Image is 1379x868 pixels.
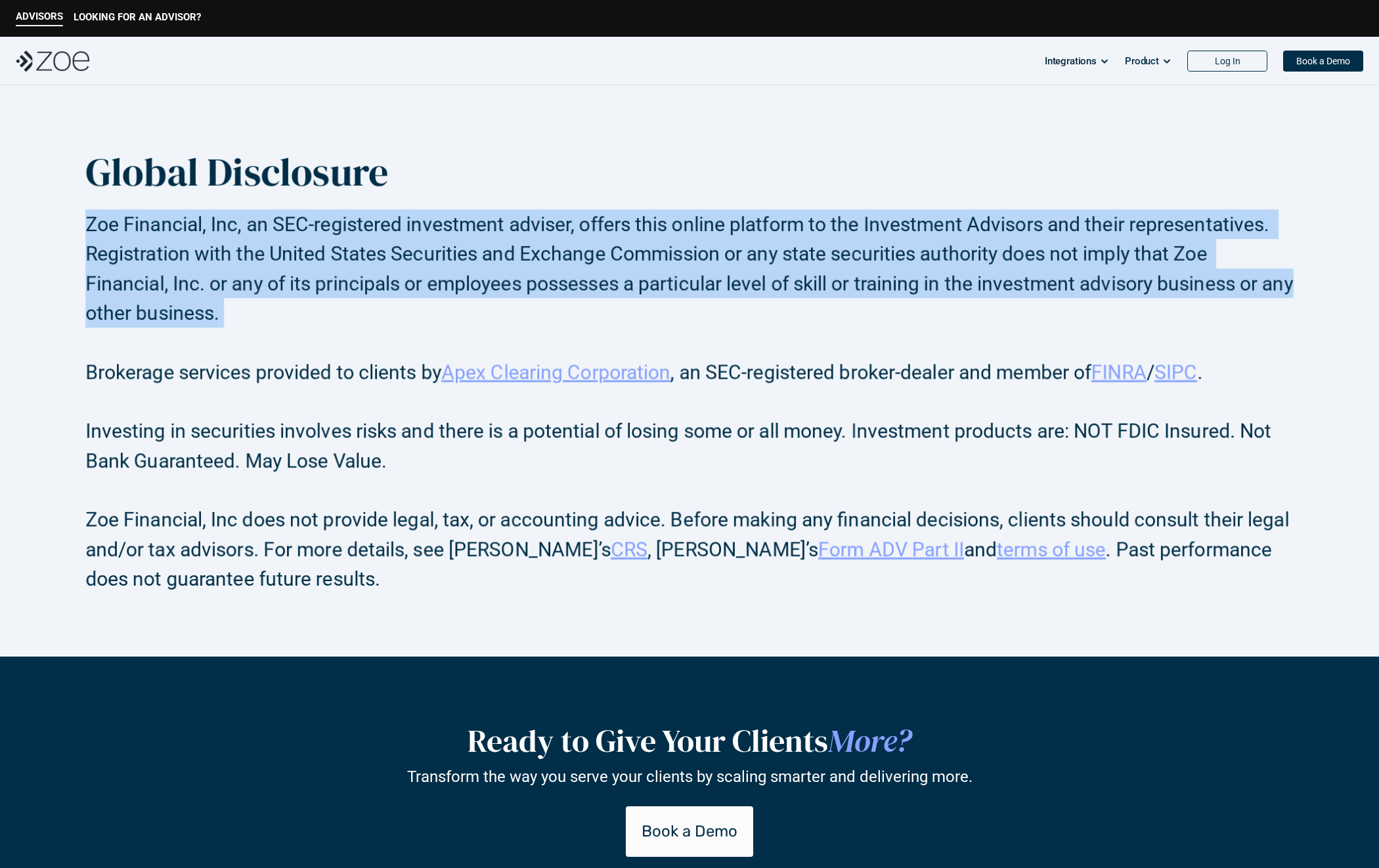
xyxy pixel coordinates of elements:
[85,416,1294,505] h2: Investing in securities involves risks and there is a potential of losing some or all money. Inve...
[16,11,63,22] p: ADVISORS
[1283,51,1363,72] a: Book a Demo
[818,538,964,561] a: Form ADV Part II
[642,822,737,841] p: Book a Demo
[407,768,973,787] p: Transform the way you serve your clients by scaling smarter and delivering more.
[1045,51,1097,71] p: Integrations
[85,357,1294,416] h2: Brokerage services provided to clients by , an SEC-registered broker-dealer and member of / .
[85,148,1294,196] h1: Global Disclosure
[1296,56,1350,67] p: Book a Demo
[997,538,1106,561] a: terms of use
[1215,56,1240,67] p: Log In
[626,806,753,857] a: Book a Demo
[1154,360,1197,383] a: SIPC
[1187,51,1267,72] a: Log In
[611,538,647,561] a: CRS
[1091,360,1147,383] a: FINRA
[1125,51,1159,71] p: Product
[74,11,201,23] p: LOOKING FOR AN ADVISOR?
[85,209,1294,357] h2: Zoe Financial, Inc, an SEC-registered investment adviser, offers this online platform to the Inve...
[85,505,1294,594] h2: Zoe Financial, Inc does not provide legal, tax, or accounting advice. Before making any financial...
[361,722,1018,760] h2: Ready to Give Your Clients
[828,719,911,762] span: More?
[441,360,670,383] a: Apex Clearing Corporation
